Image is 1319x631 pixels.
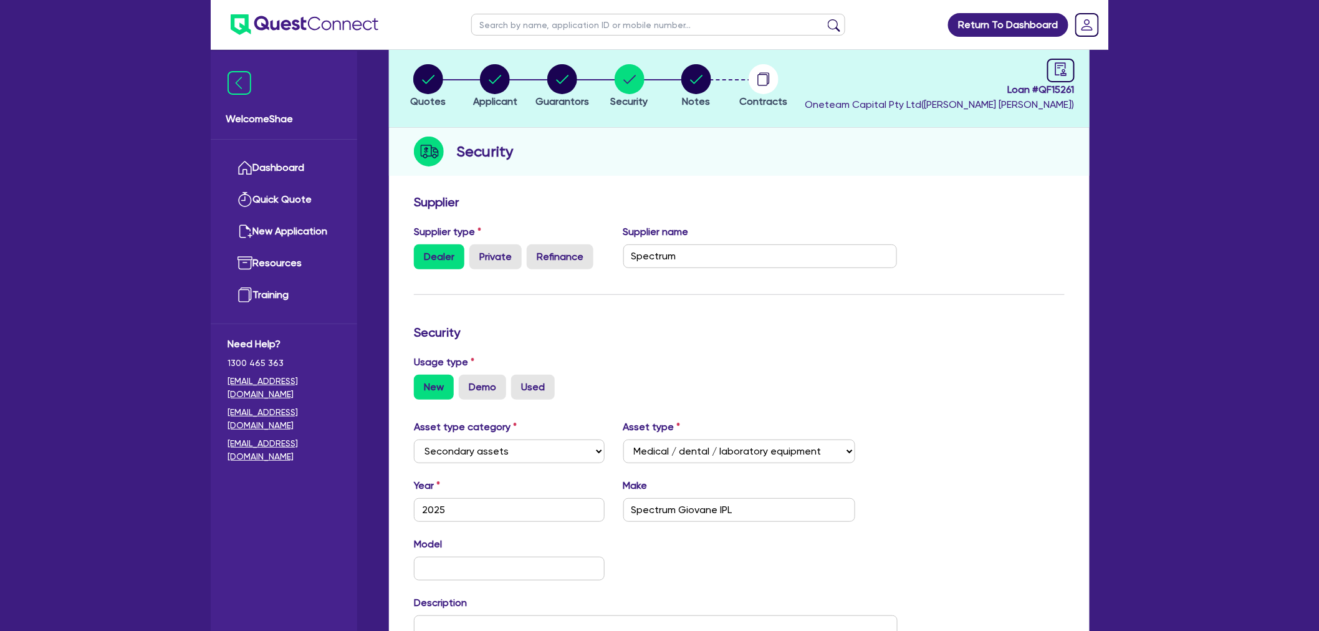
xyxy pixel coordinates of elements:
[414,325,1065,340] h3: Security
[414,537,442,552] label: Model
[535,95,589,107] span: Guarantors
[237,224,252,239] img: new-application
[228,248,340,279] a: Resources
[237,192,252,207] img: quick-quote
[228,152,340,184] a: Dashboard
[228,375,340,401] a: [EMAIL_ADDRESS][DOMAIN_NAME]
[228,279,340,311] a: Training
[414,595,467,610] label: Description
[414,478,440,493] label: Year
[410,95,446,107] span: Quotes
[414,375,454,400] label: New
[228,437,340,463] a: [EMAIL_ADDRESS][DOMAIN_NAME]
[456,140,513,163] h2: Security
[228,216,340,248] a: New Application
[805,99,1075,110] span: Oneteam Capital Pty Ltd ( [PERSON_NAME] [PERSON_NAME] )
[1054,62,1068,76] span: audit
[948,13,1068,37] a: Return To Dashboard
[226,112,342,127] span: Welcome Shae
[1047,59,1075,82] a: audit
[611,95,648,107] span: Security
[414,244,464,269] label: Dealer
[228,357,340,370] span: 1300 465 363
[527,244,593,269] label: Refinance
[471,14,845,36] input: Search by name, application ID or mobile number...
[535,64,590,110] button: Guarantors
[623,224,689,239] label: Supplier name
[739,64,788,110] button: Contracts
[414,355,474,370] label: Usage type
[1071,9,1103,41] a: Dropdown toggle
[739,95,787,107] span: Contracts
[473,95,517,107] span: Applicant
[228,406,340,432] a: [EMAIL_ADDRESS][DOMAIN_NAME]
[410,64,446,110] button: Quotes
[623,478,648,493] label: Make
[414,137,444,166] img: step-icon
[231,14,378,35] img: quest-connect-logo-blue
[228,337,340,352] span: Need Help?
[237,287,252,302] img: training
[610,64,649,110] button: Security
[623,420,681,435] label: Asset type
[511,375,555,400] label: Used
[469,244,522,269] label: Private
[683,95,711,107] span: Notes
[459,375,506,400] label: Demo
[414,420,517,435] label: Asset type category
[237,256,252,271] img: resources
[472,64,518,110] button: Applicant
[414,195,1065,210] h3: Supplier
[228,71,251,95] img: icon-menu-close
[805,82,1075,97] span: Loan # QF15261
[414,224,481,239] label: Supplier type
[681,64,712,110] button: Notes
[228,184,340,216] a: Quick Quote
